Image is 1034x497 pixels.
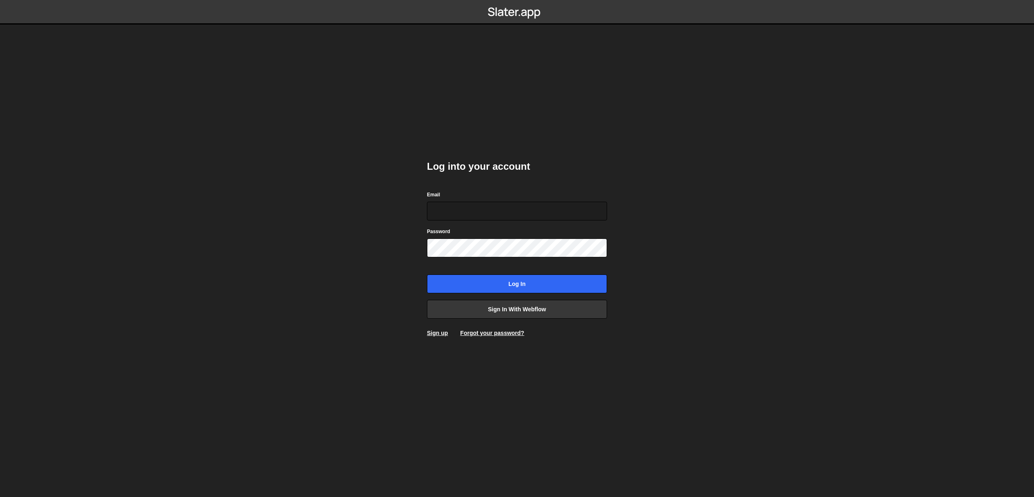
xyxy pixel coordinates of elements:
[460,330,524,336] a: Forgot your password?
[427,274,607,293] input: Log in
[427,300,607,319] a: Sign in with Webflow
[427,330,448,336] a: Sign up
[427,191,440,199] label: Email
[427,160,607,173] h2: Log into your account
[427,227,450,236] label: Password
